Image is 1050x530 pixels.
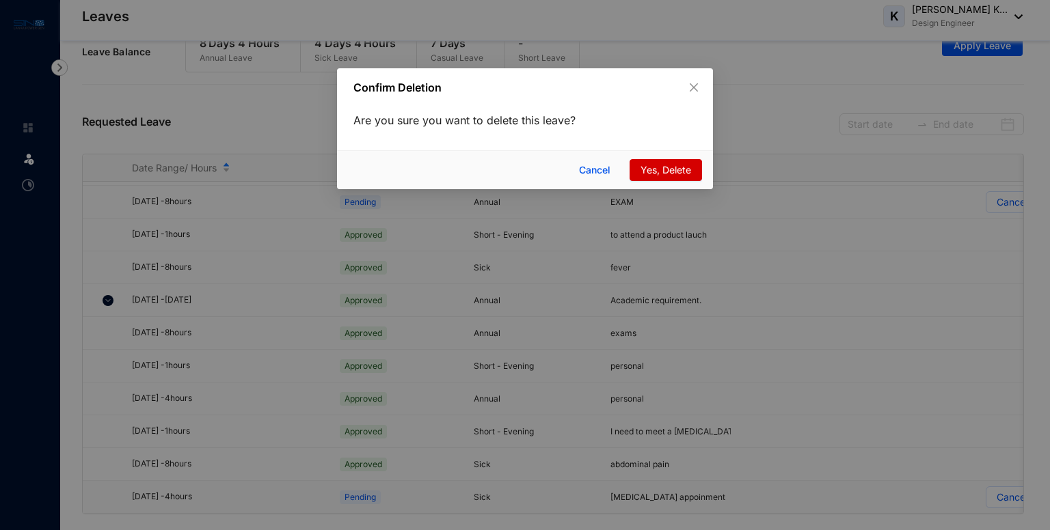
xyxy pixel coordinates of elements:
span: Cancel [579,163,610,178]
button: Cancel [569,159,624,181]
p: Confirm Deletion [353,79,611,96]
span: close [688,82,699,93]
span: Yes, Delete [641,163,691,178]
p: Are you sure you want to delete this leave? [353,112,697,128]
button: Close [686,80,701,95]
button: Yes, Delete [630,159,702,181]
